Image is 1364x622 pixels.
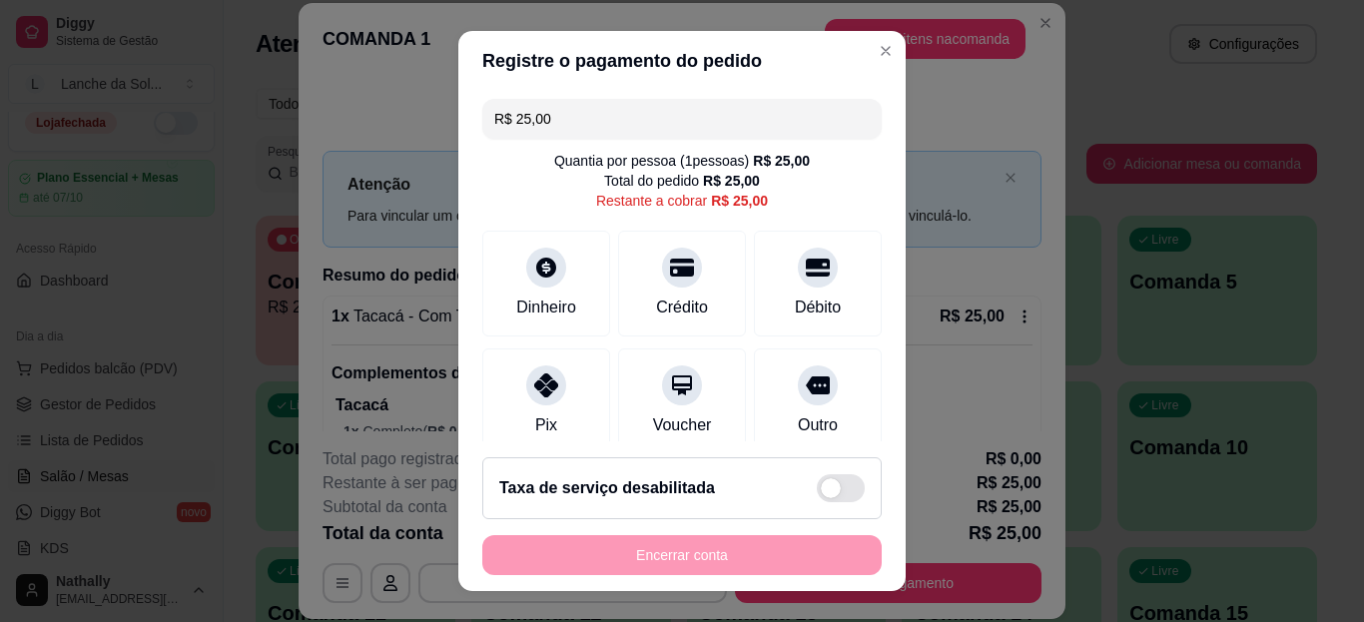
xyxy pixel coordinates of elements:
div: Restante a cobrar [596,191,768,211]
div: Outro [798,413,838,437]
div: Pix [535,413,557,437]
button: Close [870,35,902,67]
header: Registre o pagamento do pedido [458,31,906,91]
div: Dinheiro [516,296,576,319]
h2: Taxa de serviço desabilitada [499,476,715,500]
div: R$ 25,00 [753,151,810,171]
div: R$ 25,00 [703,171,760,191]
div: Total do pedido [604,171,760,191]
div: Débito [795,296,841,319]
div: Quantia por pessoa ( 1 pessoas) [554,151,810,171]
div: R$ 25,00 [711,191,768,211]
input: Ex.: hambúrguer de cordeiro [494,99,870,139]
div: Crédito [656,296,708,319]
div: Voucher [653,413,712,437]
